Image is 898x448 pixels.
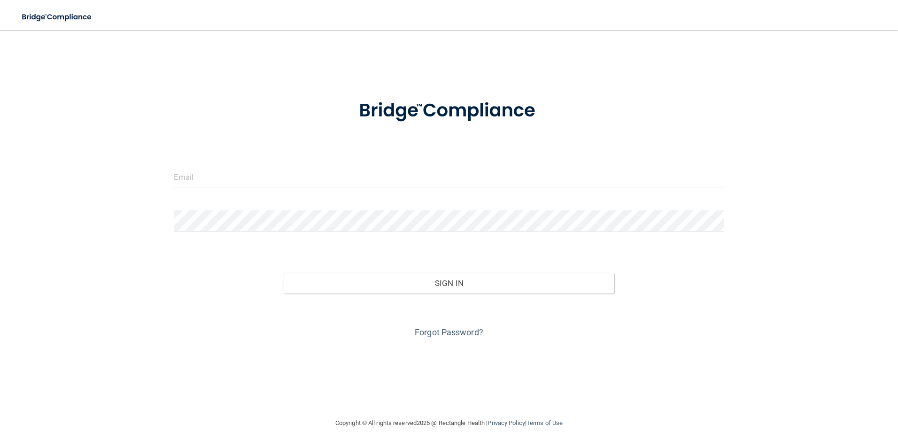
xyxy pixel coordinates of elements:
[415,327,483,337] a: Forgot Password?
[488,419,525,426] a: Privacy Policy
[174,166,725,187] input: Email
[340,86,558,135] img: bridge_compliance_login_screen.278c3ca4.svg
[278,408,620,438] div: Copyright © All rights reserved 2025 @ Rectangle Health | |
[284,273,614,294] button: Sign In
[14,8,101,27] img: bridge_compliance_login_screen.278c3ca4.svg
[526,419,563,426] a: Terms of Use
